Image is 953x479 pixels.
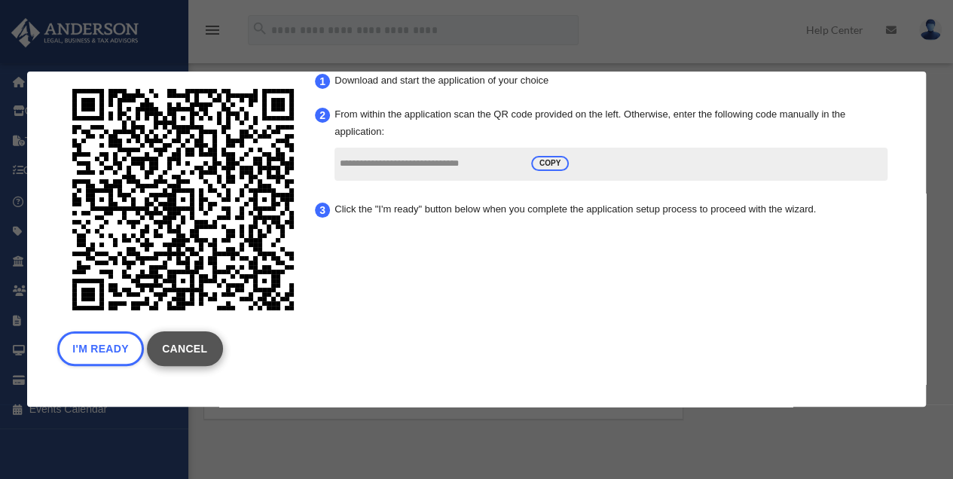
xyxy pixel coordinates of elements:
button: I'm Ready [57,331,144,366]
li: Download and start the application of your choice [330,68,891,94]
li: From within the application scan the QR code provided on the left. Otherwise, enter the following... [330,102,891,189]
li: Click the "I'm ready" button below when you complete the application setup process to proceed wit... [330,197,891,223]
img: svg+xml;base64,PHN2ZyB4bWxucz0iaHR0cDovL3d3dy53My5vcmcvMjAwMC9zdmciIHhtbG5zOnhsaW5rPSJodHRwOi8vd3... [63,79,304,320]
a: Cancel [147,331,223,366]
span: COPY [531,157,569,172]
